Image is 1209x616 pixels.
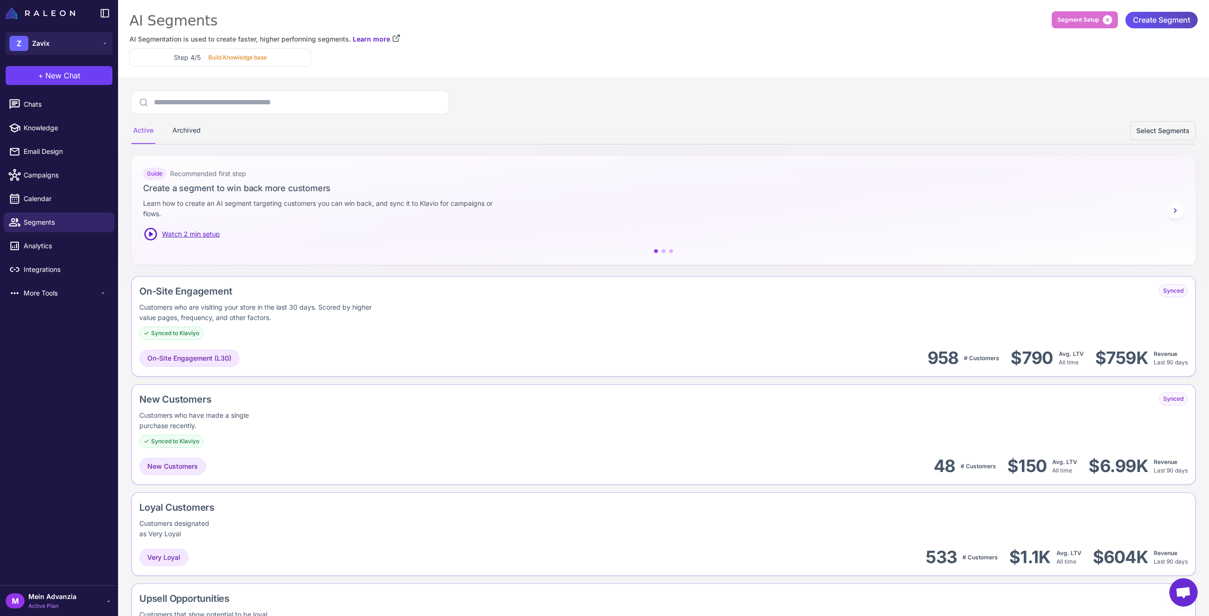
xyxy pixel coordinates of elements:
[139,500,253,515] div: Loyal Customers
[6,8,75,19] img: Raleon Logo
[1154,549,1177,557] span: Revenue
[4,189,114,209] a: Calendar
[1103,15,1112,25] span: 6
[139,284,505,298] div: On-Site Engagement
[1052,458,1077,465] span: Avg. LTV
[24,241,107,251] span: Analytics
[139,591,350,606] div: Upsell Opportunities
[4,260,114,279] a: Integrations
[1159,284,1188,297] div: Synced
[24,99,107,110] span: Chats
[4,118,114,138] a: Knowledge
[4,94,114,114] a: Chats
[1052,458,1077,475] div: All time
[1052,11,1118,28] button: Segment Setup6
[9,36,28,51] div: Z
[143,182,1184,194] h3: Create a segment to win back more customers
[139,302,383,323] div: Customers who are visiting your store in the last 30 days. Scored by higher value pages, frequenc...
[38,70,43,81] span: +
[4,236,114,256] a: Analytics
[147,552,180,563] span: Very Loyal
[24,288,99,298] span: More Tools
[1056,549,1081,557] span: Avg. LTV
[961,463,996,470] span: # Customers
[24,170,107,180] span: Campaigns
[143,168,166,180] div: Guide
[139,518,215,539] div: Customers designated as Very Loyal
[1089,456,1148,477] div: $6.99K
[1059,350,1084,367] div: All time
[1009,547,1050,568] div: $1.1K
[131,118,155,144] div: Active
[6,593,25,608] div: M
[4,142,114,161] a: Email Design
[147,353,231,363] span: On-Site Engagement (L30)
[6,8,79,19] a: Raleon Logo
[24,217,107,228] span: Segments
[1007,456,1047,477] div: $150
[143,198,506,219] p: Learn how to create an AI segment targeting customers you can win back, and sync it to Klavio for...
[1093,547,1148,568] div: $604K
[1154,350,1188,367] div: Last 90 days
[4,212,114,232] a: Segments
[32,38,50,49] span: Zavix
[1130,121,1196,140] button: Select Segments
[24,194,107,204] span: Calendar
[1159,392,1188,405] div: Synced
[1057,16,1099,24] span: Segment Setup
[353,34,400,44] a: Learn more
[174,52,201,62] h3: Step 4/5
[4,165,114,185] a: Campaigns
[28,602,77,610] span: Active Plan
[1011,347,1053,369] div: $790
[1154,350,1177,357] span: Revenue
[6,66,112,85] button: +New Chat
[24,123,107,133] span: Knowledge
[1056,549,1081,566] div: All time
[1169,578,1198,607] a: Open chat
[928,347,959,369] div: 958
[964,354,999,362] span: # Customers
[1133,12,1190,28] span: Create Segment
[934,456,955,477] div: 48
[926,547,957,568] div: 533
[1154,458,1177,465] span: Revenue
[139,435,204,448] div: Synced to Klaviyo
[139,410,252,431] div: Customers who have made a single purchase recently.
[1095,347,1148,369] div: $759K
[139,392,308,406] div: New Customers
[147,461,198,472] span: New Customers
[170,118,203,144] div: Archived
[129,34,351,44] span: AI Segmentation is used to create faster, higher performing segments.
[1154,458,1188,475] div: Last 90 days
[6,32,112,55] button: ZZavix
[170,169,246,179] span: Recommended first step
[129,11,1198,30] div: AI Segments
[162,229,220,239] span: Watch 2 min setup
[1154,549,1188,566] div: Last 90 days
[24,264,107,275] span: Integrations
[139,327,204,340] div: Synced to Klaviyo
[208,53,267,62] p: Build Knowledge base
[28,591,77,602] span: Mein Advanzia
[24,146,107,157] span: Email Design
[1059,350,1084,357] span: Avg. LTV
[45,70,80,81] span: New Chat
[962,554,998,561] span: # Customers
